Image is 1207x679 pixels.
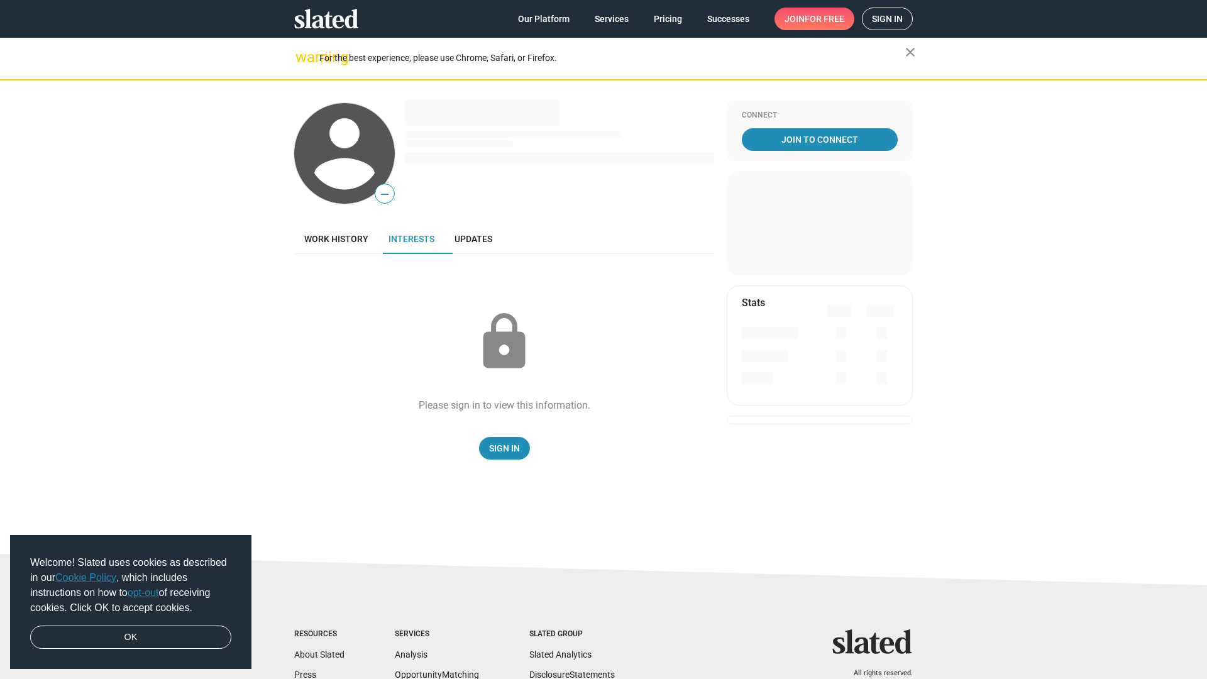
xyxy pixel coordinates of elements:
a: Work history [294,224,378,254]
div: cookieconsent [10,535,251,670]
div: Resources [294,629,344,639]
div: For the best experience, please use Chrome, Safari, or Firefox. [319,50,905,67]
a: About Slated [294,649,344,660]
mat-icon: lock [473,311,536,373]
a: Cookie Policy [55,572,116,583]
a: Sign In [479,437,530,460]
mat-icon: warning [295,50,311,65]
span: Join To Connect [744,128,895,151]
span: for free [805,8,844,30]
span: Sign in [872,8,903,30]
div: Services [395,629,479,639]
span: Successes [707,8,749,30]
span: Welcome! Slated uses cookies as described in our , which includes instructions on how to of recei... [30,555,231,616]
a: Sign in [862,8,913,30]
a: Interests [378,224,444,254]
a: Analysis [395,649,427,660]
a: Pricing [644,8,692,30]
a: Join To Connect [742,128,898,151]
span: Interests [389,234,434,244]
a: Slated Analytics [529,649,592,660]
a: Our Platform [508,8,580,30]
a: opt-out [128,587,159,598]
mat-icon: close [903,45,918,60]
span: Pricing [654,8,682,30]
span: Work history [304,234,368,244]
span: Updates [455,234,492,244]
div: Connect [742,111,898,121]
span: Sign In [489,437,520,460]
div: Slated Group [529,629,615,639]
a: Updates [444,224,502,254]
a: Successes [697,8,759,30]
a: dismiss cookie message [30,626,231,649]
span: Services [595,8,629,30]
a: Joinfor free [774,8,854,30]
mat-card-title: Stats [742,296,765,309]
a: Services [585,8,639,30]
span: Join [785,8,844,30]
span: — [375,186,394,202]
span: Our Platform [518,8,570,30]
div: Please sign in to view this information. [419,399,590,412]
